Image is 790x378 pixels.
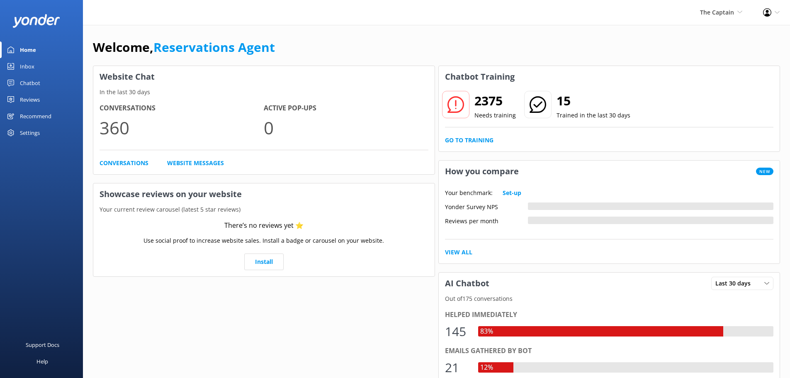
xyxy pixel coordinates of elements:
h3: Showcase reviews on your website [93,183,435,205]
p: 0 [264,114,428,141]
a: Set-up [503,188,521,198]
div: Support Docs [26,337,59,353]
h4: Active Pop-ups [264,103,428,114]
a: Go to Training [445,136,493,145]
div: Help [36,353,48,370]
span: The Captain [700,8,734,16]
p: 360 [100,114,264,141]
div: Chatbot [20,75,40,91]
div: 83% [478,326,495,337]
a: Website Messages [167,159,224,168]
h1: Welcome, [93,37,275,57]
a: Reservations Agent [153,39,275,56]
a: View All [445,248,472,257]
div: Reviews [20,91,40,108]
h3: Website Chat [93,66,435,88]
span: New [756,168,773,175]
a: Conversations [100,159,148,168]
p: Use social proof to increase website sales. Install a badge or carousel on your website. [143,236,384,245]
div: Yonder Survey NPS [445,202,528,210]
p: Your benchmark: [445,188,493,198]
div: Settings [20,124,40,141]
h2: 2375 [474,91,516,111]
p: Out of 175 conversations [439,294,780,303]
div: Recommend [20,108,51,124]
div: 145 [445,322,470,341]
div: Emails gathered by bot [445,346,774,356]
div: 12% [478,362,495,373]
div: Home [20,41,36,58]
img: yonder-white-logo.png [12,14,60,28]
h2: 15 [557,91,630,111]
a: Install [244,254,284,270]
div: Reviews per month [445,217,528,224]
p: Trained in the last 30 days [557,111,630,120]
div: 21 [445,358,470,378]
h3: Chatbot Training [439,66,521,88]
p: Needs training [474,111,516,120]
div: There’s no reviews yet ⭐ [224,220,304,231]
span: Last 30 days [715,279,756,288]
div: Inbox [20,58,34,75]
div: Helped immediately [445,310,774,320]
p: In the last 30 days [93,88,435,97]
p: Your current review carousel (latest 5 star reviews) [93,205,435,214]
h4: Conversations [100,103,264,114]
h3: AI Chatbot [439,273,496,294]
h3: How you compare [439,161,525,182]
